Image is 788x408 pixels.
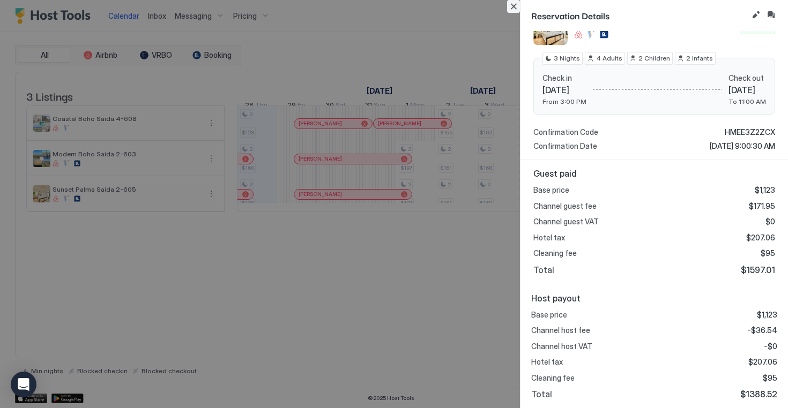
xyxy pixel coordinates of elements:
[741,265,775,275] span: $1597.01
[531,373,575,383] span: Cleaning fee
[533,185,569,195] span: Base price
[533,127,598,137] span: Confirmation Code
[764,342,777,351] span: -$0
[533,217,599,226] span: Channel guest VAT
[638,54,670,63] span: 2 Children
[746,233,775,243] span: $207.06
[542,85,586,95] span: [DATE]
[531,342,592,351] span: Channel host VAT
[763,373,777,383] span: $95
[533,233,565,243] span: Hotel tax
[748,357,777,367] span: $207.06
[765,217,775,226] span: $0
[533,141,597,151] span: Confirmation Date
[761,248,775,258] span: $95
[757,310,777,320] span: $1,123
[533,201,597,211] span: Channel guest fee
[725,127,775,137] span: HMEE3Z2ZCX
[764,9,777,21] button: Inbox
[542,97,586,105] span: From 3:00 PM
[686,54,713,63] span: 2 Infants
[755,185,775,195] span: $1,123
[531,9,747,22] span: Reservation Details
[11,372,36,397] div: Open Intercom Messenger
[533,248,577,258] span: Cleaning fee
[531,310,567,320] span: Base price
[554,54,580,63] span: 3 Nights
[749,9,762,21] button: Edit reservation
[531,293,777,304] span: Host payout
[596,54,622,63] span: 4 Adults
[728,97,766,105] span: To 11:00 AM
[740,389,777,399] span: $1388.52
[728,73,766,83] span: Check out
[747,326,777,335] span: -$36.54
[728,85,766,95] span: [DATE]
[749,201,775,211] span: $171.95
[533,265,554,275] span: Total
[542,73,586,83] span: Check in
[531,326,590,335] span: Channel host fee
[531,389,552,399] span: Total
[531,357,563,367] span: Hotel tax
[533,168,775,179] span: Guest paid
[710,141,775,151] span: [DATE] 9:00:30 AM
